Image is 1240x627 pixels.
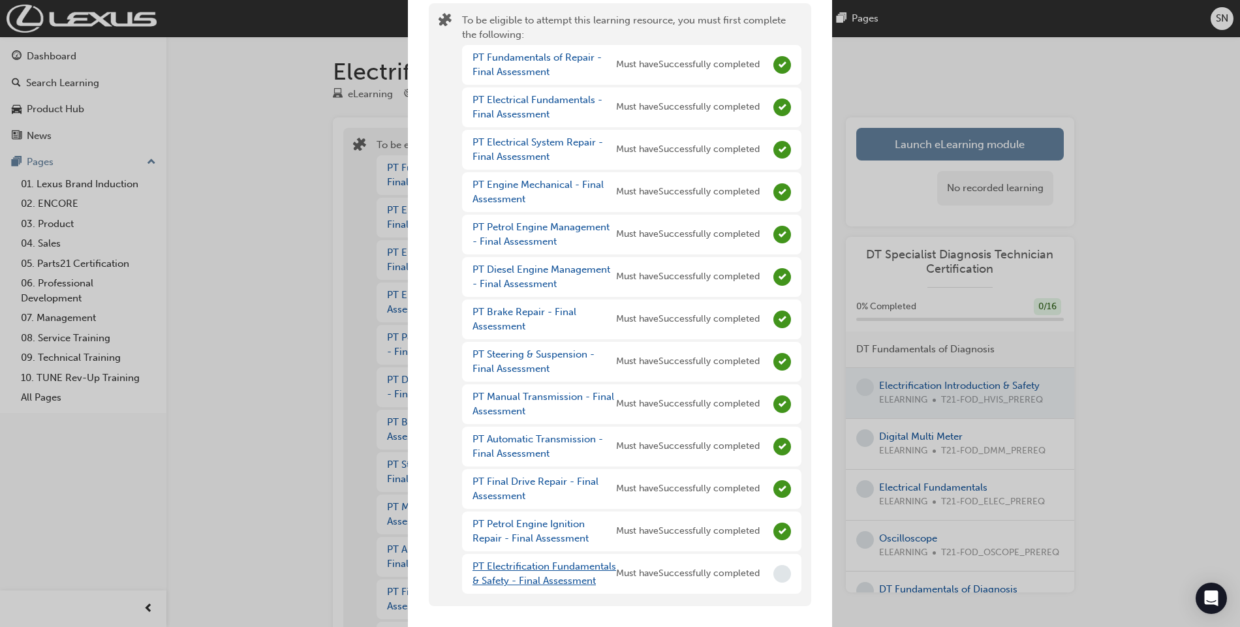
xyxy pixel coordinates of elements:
[473,52,602,78] a: PT Fundamentals of Repair - Final Assessment
[773,523,791,540] span: Complete
[773,565,791,583] span: Incomplete
[1196,583,1227,614] div: Open Intercom Messenger
[773,56,791,74] span: Complete
[616,312,760,327] span: Must have Successfully completed
[616,397,760,412] span: Must have Successfully completed
[473,476,598,502] a: PT Final Drive Repair - Final Assessment
[773,438,791,455] span: Complete
[473,348,595,375] a: PT Steering & Suspension - Final Assessment
[773,183,791,201] span: Complete
[773,311,791,328] span: Complete
[462,13,801,596] div: To be eligible to attempt this learning resource, you must first complete the following:
[616,142,760,157] span: Must have Successfully completed
[616,227,760,242] span: Must have Successfully completed
[616,269,760,284] span: Must have Successfully completed
[616,439,760,454] span: Must have Successfully completed
[473,136,603,163] a: PT Electrical System Repair - Final Assessment
[473,391,614,418] a: PT Manual Transmission - Final Assessment
[773,353,791,371] span: Complete
[616,482,760,497] span: Must have Successfully completed
[773,141,791,159] span: Complete
[616,100,760,115] span: Must have Successfully completed
[616,185,760,200] span: Must have Successfully completed
[773,268,791,286] span: Complete
[616,57,760,72] span: Must have Successfully completed
[616,566,760,581] span: Must have Successfully completed
[439,14,452,29] span: puzzle-icon
[473,306,576,333] a: PT Brake Repair - Final Assessment
[616,524,760,539] span: Must have Successfully completed
[773,395,791,413] span: Complete
[773,480,791,498] span: Complete
[773,226,791,243] span: Complete
[473,518,589,545] a: PT Petrol Engine Ignition Repair - Final Assessment
[473,264,610,290] a: PT Diesel Engine Management - Final Assessment
[473,94,602,121] a: PT Electrical Fundamentals - Final Assessment
[773,99,791,116] span: Complete
[473,433,603,460] a: PT Automatic Transmission - Final Assessment
[616,354,760,369] span: Must have Successfully completed
[473,179,604,206] a: PT Engine Mechanical - Final Assessment
[473,221,610,248] a: PT Petrol Engine Management - Final Assessment
[473,560,616,587] a: PT Electrification Fundamentals & Safety - Final Assessment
